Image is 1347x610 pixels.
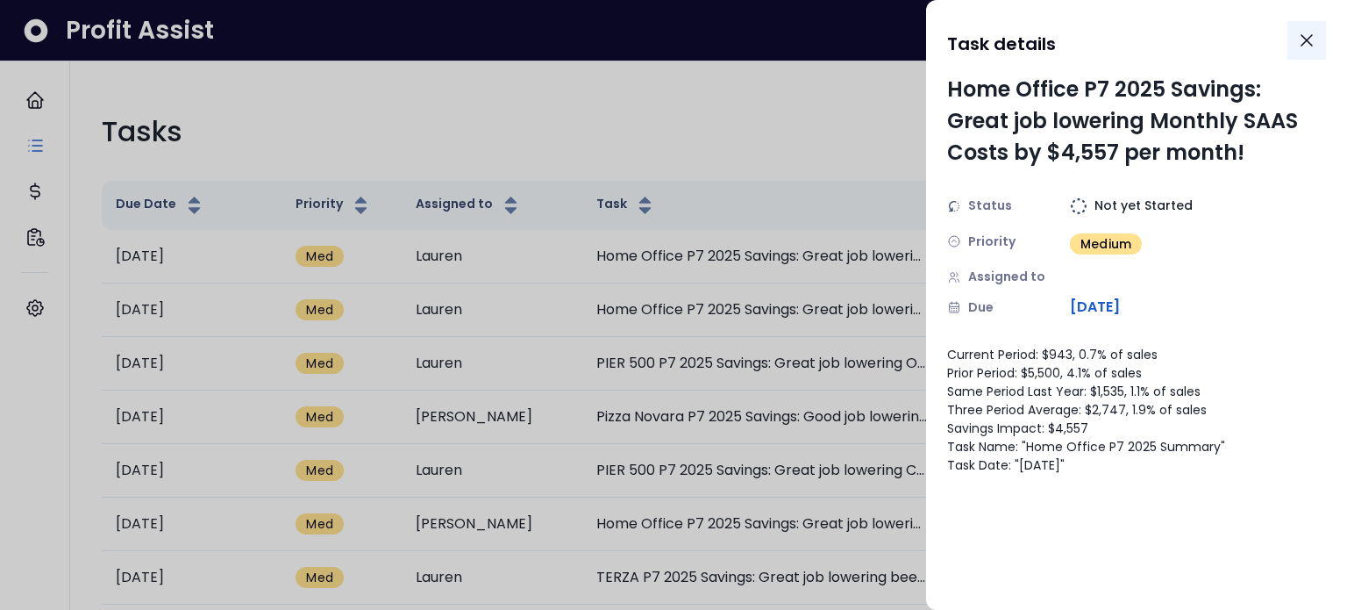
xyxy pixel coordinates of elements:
span: [DATE] [1070,297,1120,318]
span: Status [968,197,1012,215]
div: Current Period: $943, 0.7% of sales Prior Period: $5,500, 4.1% of sales Same Period Last Year: $1... [947,346,1326,475]
span: Medium [1080,235,1131,253]
button: Close [1287,21,1326,60]
span: Assigned to [968,268,1045,286]
span: Not yet Started [1094,197,1193,215]
img: Status [947,199,961,213]
span: Due [968,298,994,317]
img: Not yet Started [1070,197,1087,215]
span: Priority [968,233,1016,251]
div: Home Office P7 2025 Savings: Great job lowering Monthly SAAS Costs by $4,557 per month! [947,74,1326,169]
h1: Task details [947,28,1056,60]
